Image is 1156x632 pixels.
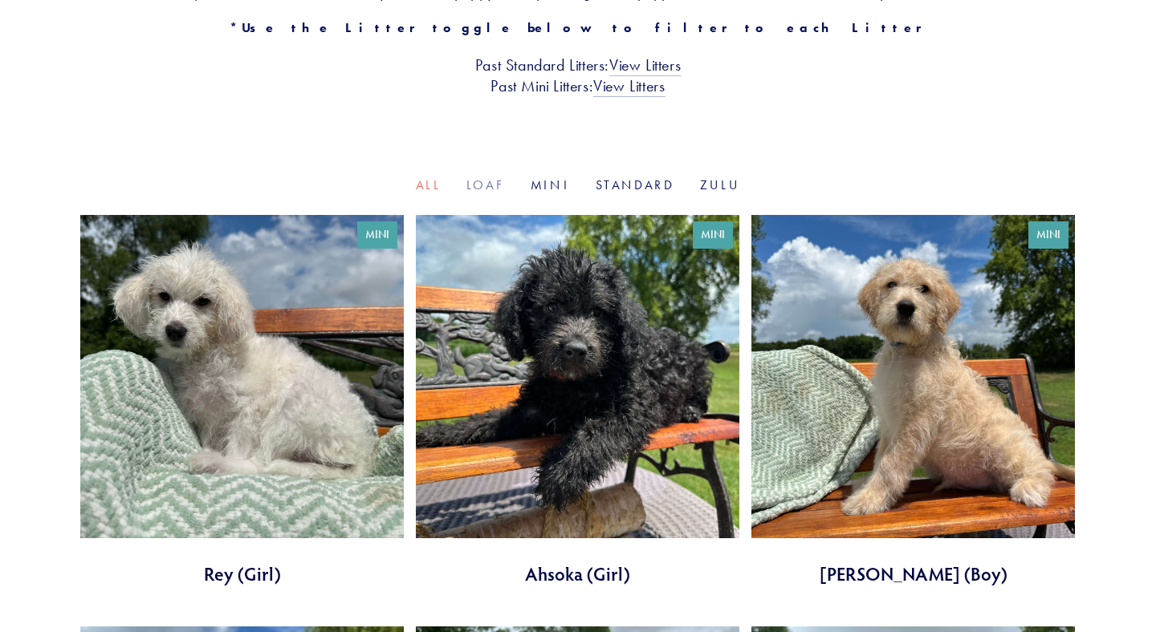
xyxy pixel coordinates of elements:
[230,20,926,35] strong: *Use the Litter toggle below to filter to each Litter
[700,177,740,192] a: Zulu
[80,55,1076,96] h3: Past Standard Litters: Past Mini Litters:
[531,177,570,192] a: Mini
[596,177,674,192] a: Standard
[466,177,505,192] a: Loaf
[416,177,441,192] a: All
[593,76,665,97] a: View Litters
[609,55,681,76] a: View Litters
